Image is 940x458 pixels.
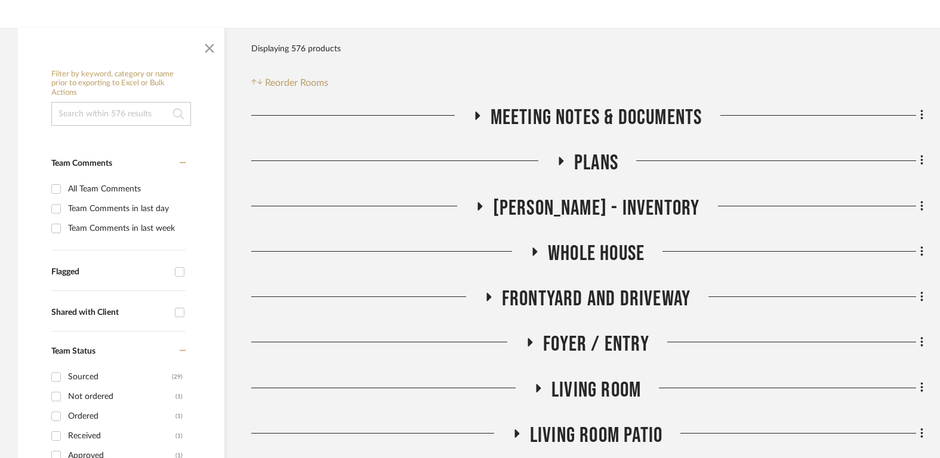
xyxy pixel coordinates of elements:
div: Team Comments in last week [68,219,183,238]
div: Flagged [51,267,169,277]
div: Shared with Client [51,308,169,318]
div: (1) [175,426,183,445]
div: (29) [172,367,183,386]
div: (1) [175,407,183,426]
div: (1) [175,387,183,406]
span: Team Status [51,347,95,355]
span: Reorder Rooms [265,76,328,90]
span: Living Room [551,377,641,403]
div: Sourced [68,367,172,386]
span: Foyer / Entry [543,332,649,357]
div: Displaying 576 products [251,37,341,61]
div: Received [68,426,175,445]
span: Team Comments [51,159,112,168]
span: Frontyard and Driveway [502,286,691,312]
span: Plans [574,150,618,176]
button: Reorder Rooms [251,76,328,90]
div: Ordered [68,407,175,426]
button: Close [198,34,221,58]
input: Search within 576 results [51,102,191,126]
span: Meeting notes & Documents [491,105,702,131]
div: Team Comments in last day [68,199,183,218]
span: Whole House [548,241,645,267]
span: [PERSON_NAME] - Inventory [493,196,700,221]
h6: Filter by keyword, category or name prior to exporting to Excel or Bulk Actions [51,70,191,98]
div: All Team Comments [68,180,183,199]
div: Not ordered [68,387,175,406]
span: Living room Patio [530,423,662,448]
